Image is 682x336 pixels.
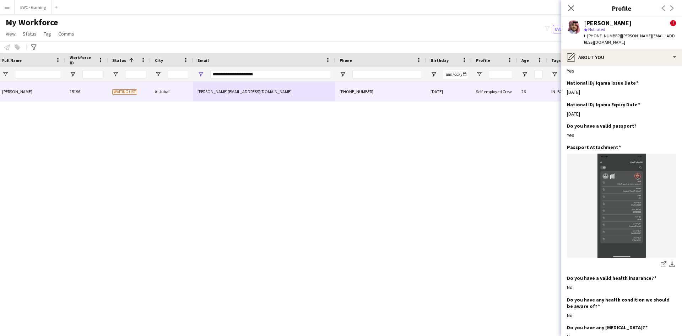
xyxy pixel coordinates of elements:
span: Age [521,58,529,63]
div: [DATE] [426,82,472,101]
h3: National ID/ Iqama Issue Date [567,80,638,86]
button: Open Filter Menu [476,71,482,78]
input: Birthday Filter Input [443,70,467,79]
div: IN -B2 [547,82,590,101]
div: No [567,284,676,290]
div: Yes [567,68,676,74]
span: Phone [340,58,352,63]
div: 26 [517,82,547,101]
button: Open Filter Menu [112,71,119,78]
a: Comms [55,29,77,38]
input: Profile Filter Input [489,70,513,79]
div: No [567,312,676,319]
input: Workforce ID Filter Input [82,70,104,79]
a: Tag [41,29,54,38]
div: [PERSON_NAME] [584,20,632,26]
span: View [6,31,16,37]
h3: Passport Attachment [567,144,621,150]
div: 15196 [65,82,108,101]
button: Open Filter Menu [431,71,437,78]
span: Birthday [431,58,449,63]
span: City [155,58,163,63]
app-action-btn: Advanced filters [29,43,38,52]
div: [DATE] [567,89,676,95]
span: ! [670,20,676,26]
div: [PERSON_NAME][EMAIL_ADDRESS][DOMAIN_NAME] [193,82,335,101]
button: Open Filter Menu [2,71,9,78]
span: | [PERSON_NAME][EMAIL_ADDRESS][DOMAIN_NAME] [584,33,675,45]
div: [DATE] [567,111,676,117]
span: Comms [58,31,74,37]
input: Email Filter Input [210,70,331,79]
span: Email [197,58,209,63]
div: Self-employed Crew [472,82,517,101]
div: Yes [567,132,676,138]
span: t. [PHONE_NUMBER] [584,33,621,38]
h3: Do you have any [MEDICAL_DATA]? [567,324,648,331]
span: Not rated [588,27,605,32]
h3: Do you have a valid health insurance? [567,275,656,281]
span: [PERSON_NAME] [2,89,32,94]
span: Tag [44,31,51,37]
span: Full Name [2,58,22,63]
span: Profile [476,58,490,63]
span: Status [112,58,126,63]
span: Waiting list [112,89,137,95]
button: Open Filter Menu [155,71,161,78]
div: About you [561,49,682,66]
a: Status [20,29,39,38]
span: Tags [551,58,561,63]
span: Workforce ID [70,55,95,65]
div: [PHONE_NUMBER] [335,82,426,101]
button: Everyone8,088 [553,25,588,33]
span: My Workforce [6,17,58,28]
input: Status Filter Input [125,70,146,79]
a: View [3,29,18,38]
input: Age Filter Input [534,70,543,79]
h3: Do you have any health condition we should be aware of? [567,297,671,309]
button: Open Filter Menu [340,71,346,78]
button: Open Filter Menu [521,71,528,78]
h3: Profile [561,4,682,13]
button: Open Filter Menu [551,71,558,78]
button: Open Filter Menu [197,71,204,78]
input: Full Name Filter Input [15,70,61,79]
div: Al Jubail [151,82,193,101]
span: Status [23,31,37,37]
h3: National ID/ Iqama Expiry Date [567,101,640,108]
input: Phone Filter Input [352,70,422,79]
button: Open Filter Menu [70,71,76,78]
input: City Filter Input [168,70,189,79]
h3: Do you have a valid passport? [567,123,637,129]
img: IMG_5625.png [567,154,676,258]
button: EWC - Gaming [15,0,52,14]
